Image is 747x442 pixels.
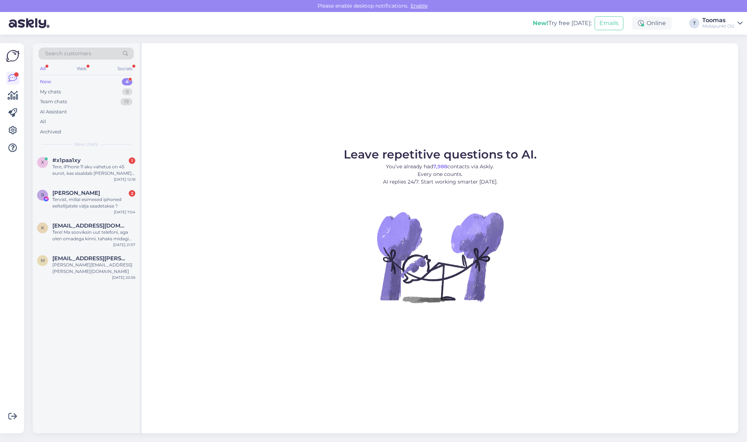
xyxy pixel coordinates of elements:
span: #x1paa1xy [52,157,81,164]
div: Archived [40,128,61,136]
div: 2 [129,190,135,197]
div: 1 [129,157,135,164]
div: 4 [122,78,132,85]
span: New chats [75,141,98,148]
div: Tere, iPhone 11 aku vahetus on 45 eurot, kas sisaldab [PERSON_NAME] ennast ja rohkem kulusid ei l... [52,164,135,177]
div: New [40,78,51,85]
div: Web [75,64,88,73]
div: All [40,118,46,125]
span: Reiko Reinau [52,190,100,196]
span: monika.aedma@gmail.com [52,255,128,262]
span: x [41,160,44,165]
div: Online [632,17,672,30]
div: [PERSON_NAME][EMAIL_ADDRESS][PERSON_NAME][DOMAIN_NAME] [52,262,135,275]
div: [DATE] 12:18 [114,177,135,182]
b: New! [533,20,548,27]
div: Socials [116,64,134,73]
div: [DATE] 20:56 [112,275,135,280]
span: Search customers [45,50,91,57]
div: [DATE] 7:04 [114,209,135,215]
p: You’ve already had contacts via Askly. Every one counts. AI replies 24/7. Start working smarter [... [344,163,537,186]
div: 9 [122,88,132,96]
div: [DATE] 21:57 [113,242,135,248]
div: AI Assistant [40,108,67,116]
img: No Chat active [375,192,506,322]
div: My chats [40,88,61,96]
div: Team chats [40,98,67,105]
span: k [41,225,44,230]
div: 19 [120,98,132,105]
button: Emails [595,16,623,30]
span: m [41,258,45,263]
b: 7,988 [433,163,447,170]
img: Askly Logo [6,49,20,63]
div: Tere! Ma sooviksin uut telefoni, aga olen omadega kinni, tahaks midagi mis on kõrgem kui 60hz ekr... [52,229,135,242]
span: Enable [408,3,430,9]
div: Tervist, millal esimesed iphoned eeltellijatele välja saadetakse ? [52,196,135,209]
div: Try free [DATE]: [533,19,592,28]
div: Toomas [702,17,735,23]
div: T [689,18,699,28]
span: kunozifier@gmail.com [52,222,128,229]
a: ToomasMobipunkt OÜ [702,17,743,29]
span: Leave repetitive questions to AI. [344,147,537,161]
span: R [41,192,44,198]
div: Mobipunkt OÜ [702,23,735,29]
div: All [39,64,47,73]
